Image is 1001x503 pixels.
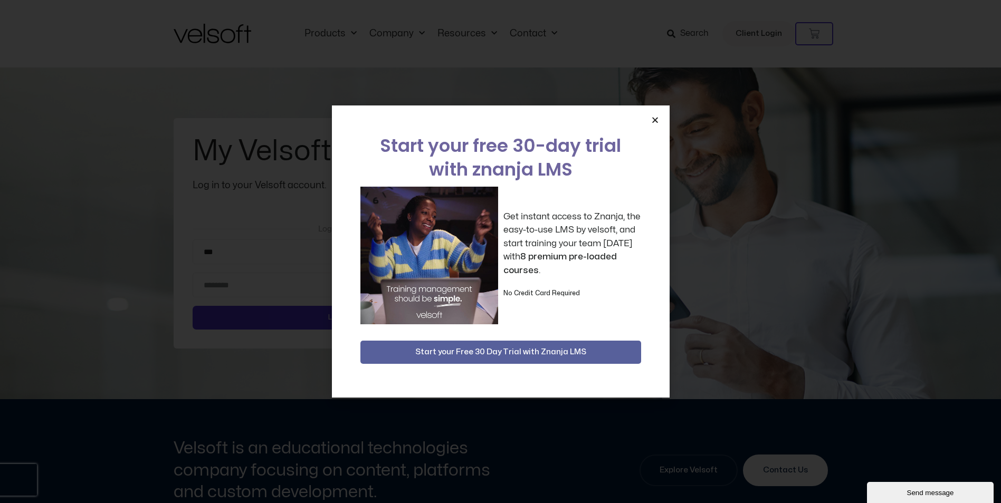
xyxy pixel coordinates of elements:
[360,134,641,181] h2: Start your free 30-day trial with znanja LMS
[360,341,641,364] button: Start your Free 30 Day Trial with Znanja LMS
[867,480,996,503] iframe: chat widget
[360,187,498,324] img: a woman sitting at her laptop dancing
[651,116,659,124] a: Close
[503,252,617,275] strong: 8 premium pre-loaded courses
[503,210,641,277] p: Get instant access to Znanja, the easy-to-use LMS by velsoft, and start training your team [DATE]...
[415,346,586,359] span: Start your Free 30 Day Trial with Znanja LMS
[503,290,580,296] strong: No Credit Card Required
